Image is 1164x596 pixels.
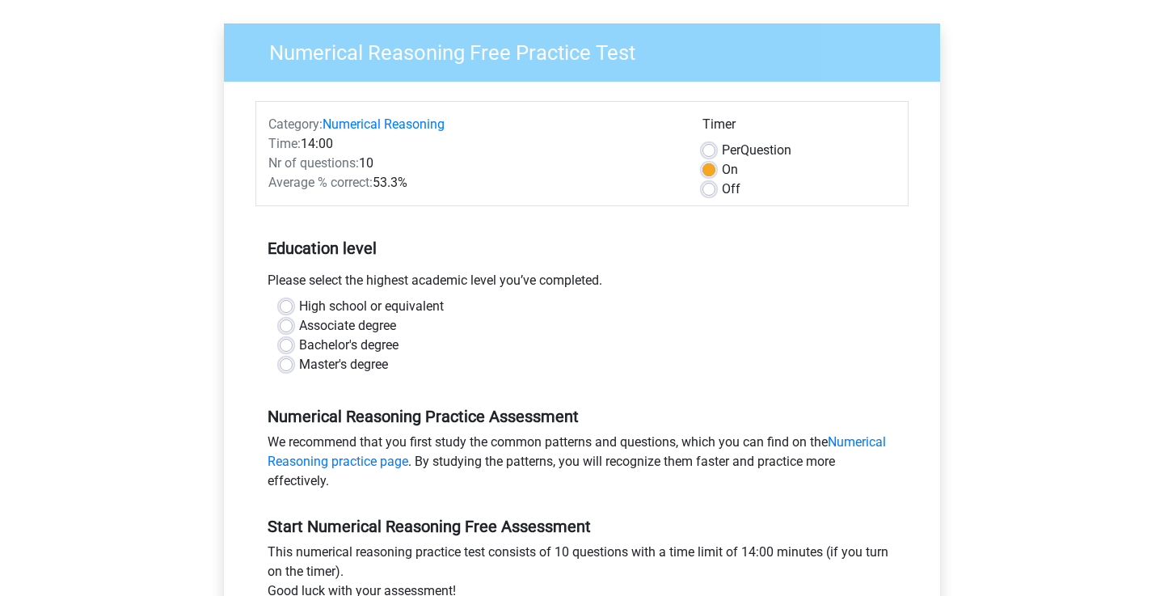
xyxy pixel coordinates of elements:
span: Time: [268,136,301,151]
label: Question [722,141,791,160]
label: Associate degree [299,316,396,336]
label: Bachelor's degree [299,336,399,355]
div: 10 [256,154,690,173]
div: 53.3% [256,173,690,192]
label: Off [722,180,740,199]
label: Master's degree [299,355,388,374]
h5: Education level [268,232,896,264]
span: Category: [268,116,323,132]
span: Average % correct: [268,175,373,190]
h5: Numerical Reasoning Practice Assessment [268,407,896,426]
span: Nr of questions: [268,155,359,171]
label: On [722,160,738,180]
span: Per [722,142,740,158]
h3: Numerical Reasoning Free Practice Test [250,34,928,66]
h5: Start Numerical Reasoning Free Assessment [268,517,896,536]
div: Please select the highest academic level you’ve completed. [255,271,909,297]
a: Numerical Reasoning [323,116,445,132]
div: Timer [702,115,896,141]
label: High school or equivalent [299,297,444,316]
div: We recommend that you first study the common patterns and questions, which you can find on the . ... [255,433,909,497]
div: 14:00 [256,134,690,154]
